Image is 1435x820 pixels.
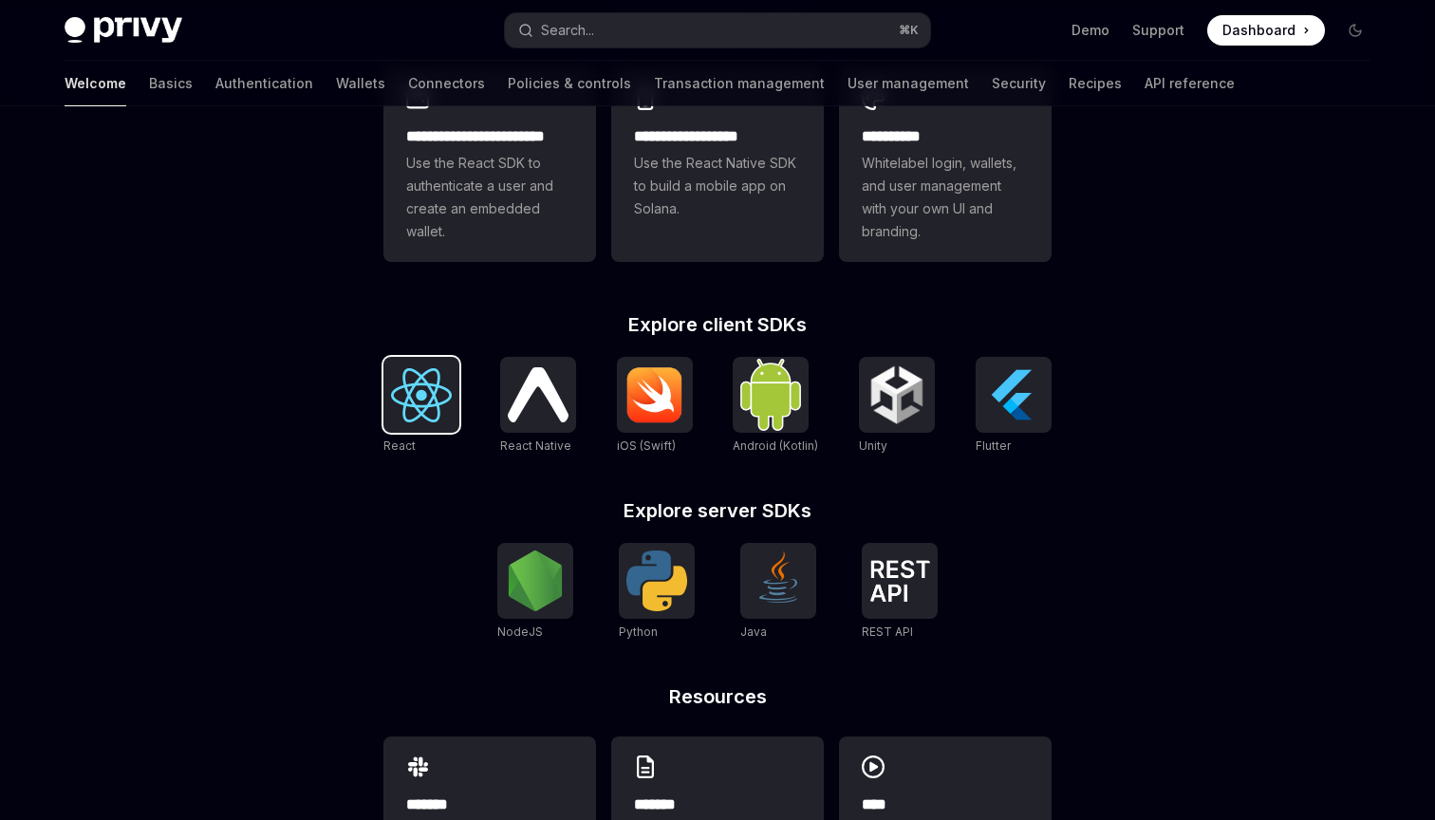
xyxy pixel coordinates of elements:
[383,315,1052,334] h2: Explore client SDKs
[740,359,801,430] img: Android (Kotlin)
[215,61,313,106] a: Authentication
[862,152,1029,243] span: Whitelabel login, wallets, and user management with your own UI and branding.
[976,357,1052,456] a: FlutterFlutter
[859,438,887,453] span: Unity
[1340,15,1370,46] button: Toggle dark mode
[1132,21,1184,40] a: Support
[839,68,1052,262] a: **** *****Whitelabel login, wallets, and user management with your own UI and branding.
[867,364,927,425] img: Unity
[1222,21,1295,40] span: Dashboard
[383,357,459,456] a: ReactReact
[733,438,818,453] span: Android (Kotlin)
[408,61,485,106] a: Connectors
[859,357,935,456] a: UnityUnity
[899,23,919,38] span: ⌘ K
[500,357,576,456] a: React NativeReact Native
[976,438,1011,453] span: Flutter
[617,357,693,456] a: iOS (Swift)iOS (Swift)
[65,17,182,44] img: dark logo
[149,61,193,106] a: Basics
[383,501,1052,520] h2: Explore server SDKs
[497,624,543,639] span: NodeJS
[508,367,568,421] img: React Native
[862,543,938,642] a: REST APIREST API
[383,438,416,453] span: React
[505,13,930,47] button: Open search
[1072,21,1109,40] a: Demo
[336,61,385,106] a: Wallets
[1207,15,1325,46] a: Dashboard
[505,550,566,611] img: NodeJS
[654,61,825,106] a: Transaction management
[1145,61,1235,106] a: API reference
[740,543,816,642] a: JavaJava
[624,366,685,423] img: iOS (Swift)
[383,687,1052,706] h2: Resources
[992,61,1046,106] a: Security
[541,19,594,42] div: Search...
[619,624,658,639] span: Python
[611,68,824,262] a: **** **** **** ***Use the React Native SDK to build a mobile app on Solana.
[626,550,687,611] img: Python
[65,61,126,106] a: Welcome
[497,543,573,642] a: NodeJSNodeJS
[508,61,631,106] a: Policies & controls
[733,357,818,456] a: Android (Kotlin)Android (Kotlin)
[983,364,1044,425] img: Flutter
[391,368,452,422] img: React
[619,543,695,642] a: PythonPython
[617,438,676,453] span: iOS (Swift)
[748,550,809,611] img: Java
[869,560,930,602] img: REST API
[406,152,573,243] span: Use the React SDK to authenticate a user and create an embedded wallet.
[862,624,913,639] span: REST API
[500,438,571,453] span: React Native
[848,61,969,106] a: User management
[1069,61,1122,106] a: Recipes
[740,624,767,639] span: Java
[634,152,801,220] span: Use the React Native SDK to build a mobile app on Solana.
